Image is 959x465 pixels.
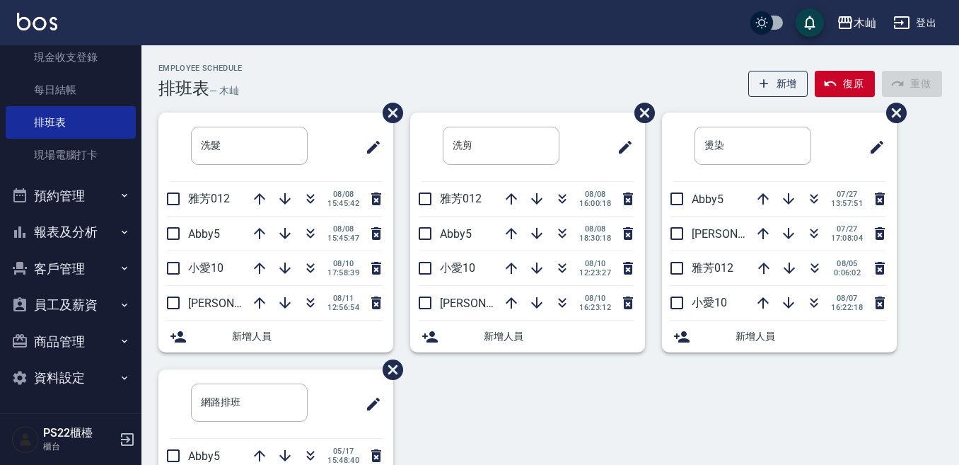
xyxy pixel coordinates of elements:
[43,440,115,453] p: 櫃台
[6,214,136,251] button: 報表及分析
[188,297,279,310] span: [PERSON_NAME]7
[232,329,382,344] span: 新增人員
[188,449,220,463] span: Abby5
[327,190,359,199] span: 08/08
[6,178,136,214] button: 預約管理
[831,294,863,303] span: 08/07
[831,303,863,312] span: 16:22:18
[327,199,359,208] span: 15:45:42
[608,130,634,164] span: 修改班表的標題
[6,251,136,287] button: 客戶管理
[579,303,611,312] span: 16:23:12
[692,296,727,309] span: 小愛10
[831,8,882,38] button: 木屾
[876,92,909,134] span: 刪除班表
[6,323,136,360] button: 商品管理
[579,190,611,199] span: 08/08
[831,199,863,208] span: 13:57:51
[831,190,863,199] span: 07/27
[6,74,136,106] a: 每日結帳
[579,294,611,303] span: 08/10
[188,227,220,241] span: Abby5
[158,321,393,352] div: 新增人員
[832,259,863,268] span: 08/05
[372,349,405,391] span: 刪除班表
[443,127,559,165] input: 排版標題
[327,224,359,234] span: 08/08
[191,384,308,422] input: 排版標題
[43,426,115,440] h5: PS22櫃檯
[579,199,611,208] span: 16:00:18
[692,193,723,206] span: Abby5
[6,139,136,171] a: 現場電腦打卡
[440,261,475,275] span: 小愛10
[796,8,824,37] button: save
[736,329,885,344] span: 新增人員
[831,224,863,234] span: 07/27
[327,268,359,277] span: 17:58:39
[6,287,136,323] button: 員工及薪資
[372,92,405,134] span: 刪除班表
[831,234,863,243] span: 17:08:04
[6,360,136,396] button: 資料設定
[694,127,811,165] input: 排版標題
[579,234,611,243] span: 18:30:18
[410,321,645,352] div: 新增人員
[158,79,209,98] h3: 排班表
[191,127,308,165] input: 排版標題
[188,261,223,275] span: 小愛10
[579,268,611,277] span: 12:23:27
[327,447,359,456] span: 05/17
[440,192,482,205] span: 雅芳012
[327,234,359,243] span: 15:45:47
[356,130,382,164] span: 修改班表的標題
[748,71,808,97] button: 新增
[158,64,243,73] h2: Employee Schedule
[692,261,733,275] span: 雅芳012
[579,224,611,234] span: 08/08
[440,227,472,241] span: Abby5
[11,425,40,454] img: Person
[327,259,359,268] span: 08/10
[440,297,531,310] span: [PERSON_NAME]7
[662,321,897,352] div: 新增人員
[832,268,863,277] span: 0:06:02
[624,92,657,134] span: 刪除班表
[327,456,359,465] span: 15:48:40
[579,259,611,268] span: 08/10
[815,71,875,97] button: 復原
[854,14,876,32] div: 木屾
[17,13,57,30] img: Logo
[6,41,136,74] a: 現金收支登錄
[888,10,942,36] button: 登出
[484,329,634,344] span: 新增人員
[6,106,136,139] a: 排班表
[188,192,230,205] span: 雅芳012
[356,387,382,421] span: 修改班表的標題
[692,227,783,241] span: [PERSON_NAME]7
[327,303,359,312] span: 12:56:54
[860,130,885,164] span: 修改班表的標題
[327,294,359,303] span: 08/11
[209,84,239,98] h6: — 木屾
